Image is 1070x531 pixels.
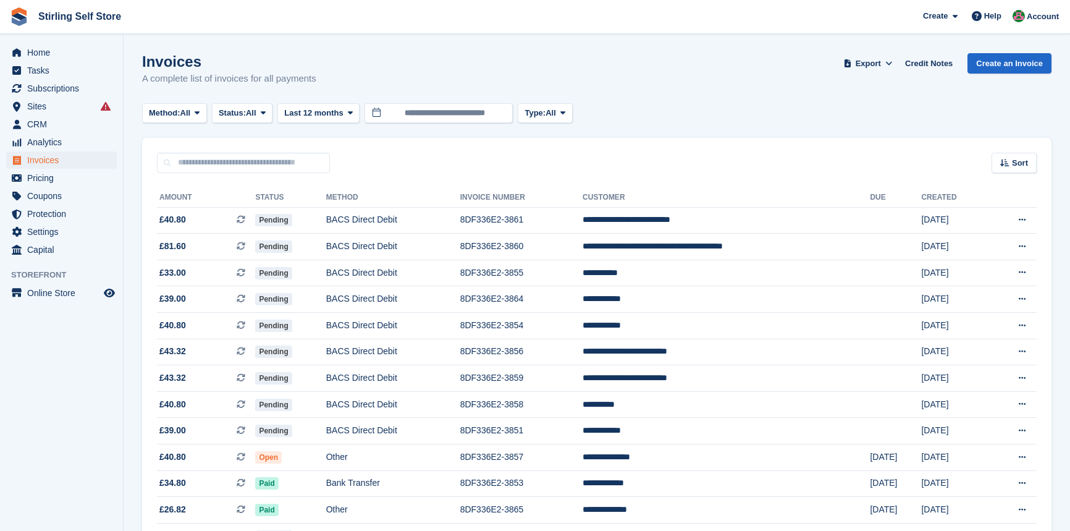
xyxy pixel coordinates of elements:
[102,286,117,300] a: Preview store
[921,339,988,365] td: [DATE]
[27,169,101,187] span: Pricing
[255,399,292,411] span: Pending
[27,223,101,240] span: Settings
[255,372,292,384] span: Pending
[6,187,117,205] a: menu
[326,470,460,497] td: Bank Transfer
[6,44,117,61] a: menu
[159,372,186,384] span: £43.32
[921,313,988,339] td: [DATE]
[255,188,326,208] th: Status
[326,418,460,444] td: BACS Direct Debit
[159,503,186,516] span: £26.82
[921,391,988,418] td: [DATE]
[1012,157,1028,169] span: Sort
[255,477,278,490] span: Paid
[6,151,117,169] a: menu
[255,346,292,358] span: Pending
[255,293,292,305] span: Pending
[326,365,460,392] td: BACS Direct Debit
[6,205,117,223] a: menu
[255,504,278,516] span: Paid
[284,107,343,119] span: Last 12 months
[27,284,101,302] span: Online Store
[460,286,583,313] td: 8DF336E2-3864
[326,207,460,234] td: BACS Direct Debit
[142,72,316,86] p: A complete list of invoices for all payments
[159,240,186,253] span: £81.60
[101,101,111,111] i: Smart entry sync failures have occurred
[921,470,988,497] td: [DATE]
[870,470,921,497] td: [DATE]
[546,107,556,119] span: All
[921,444,988,471] td: [DATE]
[27,62,101,79] span: Tasks
[27,241,101,258] span: Capital
[159,292,186,305] span: £39.00
[460,391,583,418] td: 8DF336E2-3858
[326,391,460,418] td: BACS Direct Debit
[326,188,460,208] th: Method
[524,107,546,119] span: Type:
[277,103,360,124] button: Last 12 months
[6,134,117,151] a: menu
[967,53,1051,74] a: Create an Invoice
[583,188,870,208] th: Customer
[856,57,881,70] span: Export
[6,241,117,258] a: menu
[460,365,583,392] td: 8DF336E2-3859
[6,80,117,97] a: menu
[6,284,117,302] a: menu
[921,286,988,313] td: [DATE]
[149,107,180,119] span: Method:
[219,107,246,119] span: Status:
[460,188,583,208] th: Invoice Number
[27,134,101,151] span: Analytics
[326,339,460,365] td: BACS Direct Debit
[923,10,948,22] span: Create
[870,444,921,471] td: [DATE]
[27,151,101,169] span: Invoices
[255,267,292,279] span: Pending
[460,207,583,234] td: 8DF336E2-3861
[6,223,117,240] a: menu
[27,98,101,115] span: Sites
[157,188,255,208] th: Amount
[870,188,921,208] th: Due
[159,398,186,411] span: £40.80
[27,116,101,133] span: CRM
[255,214,292,226] span: Pending
[159,345,186,358] span: £43.32
[460,470,583,497] td: 8DF336E2-3853
[246,107,256,119] span: All
[921,418,988,444] td: [DATE]
[159,319,186,332] span: £40.80
[6,62,117,79] a: menu
[6,116,117,133] a: menu
[180,107,191,119] span: All
[27,80,101,97] span: Subscriptions
[460,497,583,524] td: 8DF336E2-3865
[27,44,101,61] span: Home
[159,213,186,226] span: £40.80
[460,444,583,471] td: 8DF336E2-3857
[255,320,292,332] span: Pending
[921,365,988,392] td: [DATE]
[518,103,572,124] button: Type: All
[460,313,583,339] td: 8DF336E2-3854
[460,418,583,444] td: 8DF336E2-3851
[326,286,460,313] td: BACS Direct Debit
[255,425,292,437] span: Pending
[159,266,186,279] span: £33.00
[6,98,117,115] a: menu
[326,313,460,339] td: BACS Direct Debit
[1027,11,1059,23] span: Account
[921,234,988,260] td: [DATE]
[142,103,207,124] button: Method: All
[921,188,988,208] th: Created
[921,207,988,234] td: [DATE]
[1013,10,1025,22] img: Lucy
[460,260,583,286] td: 8DF336E2-3855
[255,451,282,464] span: Open
[212,103,272,124] button: Status: All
